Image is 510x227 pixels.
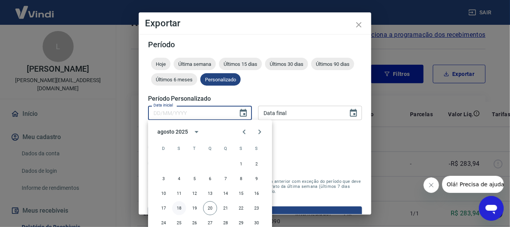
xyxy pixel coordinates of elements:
iframe: Fechar mensagem [424,177,439,193]
span: Últimos 30 dias [265,61,308,67]
span: segunda-feira [172,141,186,156]
label: Data inicial [153,102,173,108]
h5: Período [148,41,362,48]
button: Choose date [346,105,361,121]
button: Previous month [236,124,252,140]
div: Últimos 30 dias [265,58,308,70]
span: domingo [157,141,171,156]
div: agosto 2025 [157,128,188,136]
button: 23 [250,201,264,215]
button: 20 [203,201,217,215]
span: sábado [250,141,264,156]
input: DD/MM/YYYY [258,106,343,120]
button: 13 [203,187,217,201]
button: 9 [250,172,264,186]
iframe: Mensagem da empresa [442,176,504,193]
input: DD/MM/YYYY [148,106,233,120]
button: 2 [250,157,264,171]
div: Últimos 15 dias [219,58,262,70]
button: 15 [234,187,248,201]
div: Personalizado [200,73,241,86]
button: 16 [250,187,264,201]
button: 18 [172,201,186,215]
button: 5 [188,172,202,186]
span: Últimos 6 meses [151,77,197,83]
span: Hoje [151,61,171,67]
button: 6 [203,172,217,186]
button: 22 [234,201,248,215]
button: Next month [252,124,267,140]
span: Personalizado [200,77,241,83]
button: close [350,15,368,34]
button: 12 [188,187,202,201]
span: Últimos 90 dias [311,61,354,67]
div: Últimos 6 meses [151,73,197,86]
span: terça-feira [188,141,202,156]
button: 7 [219,172,233,186]
button: 8 [234,172,248,186]
div: Última semana [174,58,216,70]
button: 1 [234,157,248,171]
button: 21 [219,201,233,215]
button: 4 [172,172,186,186]
span: Última semana [174,61,216,67]
h5: Período Personalizado [148,95,362,103]
span: Últimos 15 dias [219,61,262,67]
button: Choose date [236,105,251,121]
button: calendar view is open, switch to year view [190,126,203,139]
button: 11 [172,187,186,201]
button: 3 [157,172,171,186]
span: Olá! Precisa de ajuda? [5,5,65,12]
div: Últimos 90 dias [311,58,354,70]
span: sexta-feira [234,141,248,156]
button: 14 [219,187,233,201]
iframe: Botão para abrir a janela de mensagens [479,196,504,221]
span: quinta-feira [219,141,233,156]
button: 17 [157,201,171,215]
div: Hoje [151,58,171,70]
h4: Exportar [145,19,365,28]
span: quarta-feira [203,141,217,156]
button: 19 [188,201,202,215]
button: 10 [157,187,171,201]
